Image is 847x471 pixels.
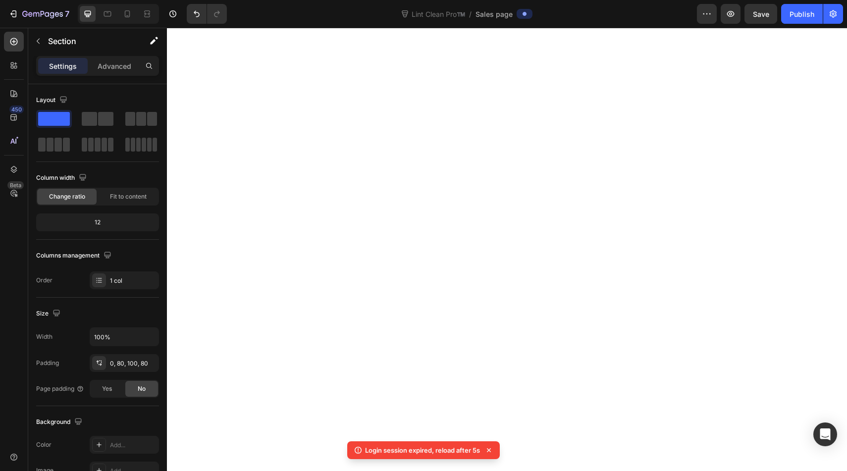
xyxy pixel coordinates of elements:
[790,9,814,19] div: Publish
[138,384,146,393] span: No
[36,249,113,262] div: Columns management
[36,332,53,341] div: Width
[110,441,157,450] div: Add...
[167,28,847,471] iframe: Design area
[410,9,467,19] span: Lint Clean Pro™️
[36,171,89,185] div: Column width
[110,359,157,368] div: 0, 80, 100, 80
[781,4,823,24] button: Publish
[36,94,69,107] div: Layout
[187,4,227,24] div: Undo/Redo
[36,307,62,320] div: Size
[365,445,480,455] p: Login session expired, reload after 5s
[110,192,147,201] span: Fit to content
[49,61,77,71] p: Settings
[36,359,59,367] div: Padding
[102,384,112,393] span: Yes
[476,9,513,19] span: Sales page
[813,422,837,446] div: Open Intercom Messenger
[4,4,74,24] button: 7
[744,4,777,24] button: Save
[36,276,53,285] div: Order
[98,61,131,71] p: Advanced
[65,8,69,20] p: 7
[36,384,84,393] div: Page padding
[36,416,84,429] div: Background
[753,10,769,18] span: Save
[48,35,129,47] p: Section
[110,276,157,285] div: 1 col
[90,328,159,346] input: Auto
[36,440,52,449] div: Color
[9,105,24,113] div: 450
[38,215,157,229] div: 12
[49,192,85,201] span: Change ratio
[469,9,472,19] span: /
[7,181,24,189] div: Beta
